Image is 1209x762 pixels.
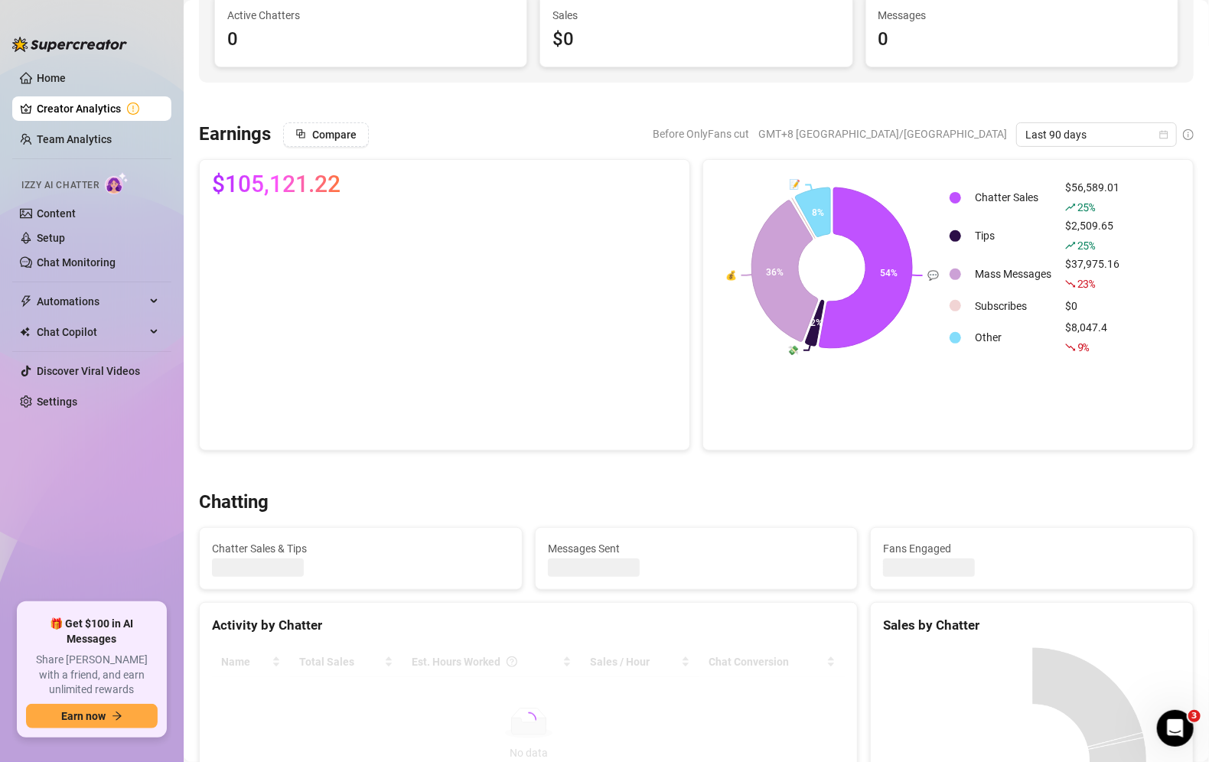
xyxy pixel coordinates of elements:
[1077,238,1095,252] span: 25 %
[227,7,514,24] span: Active Chatters
[1065,240,1076,251] span: rise
[883,540,1181,557] span: Fans Engaged
[883,615,1181,636] div: Sales by Chatter
[37,232,65,244] a: Setup
[212,615,845,636] div: Activity by Chatter
[1077,200,1095,214] span: 25 %
[969,256,1057,292] td: Mass Messages
[725,269,737,280] text: 💰
[789,178,800,190] text: 📝
[21,178,99,193] span: Izzy AI Chatter
[878,25,1165,54] div: 0
[552,7,839,24] span: Sales
[1065,217,1119,254] div: $2,509.65
[312,129,357,141] span: Compare
[969,319,1057,356] td: Other
[1065,342,1076,353] span: fall
[1065,179,1119,216] div: $56,589.01
[26,704,158,728] button: Earn nowarrow-right
[199,122,271,147] h3: Earnings
[37,133,112,145] a: Team Analytics
[37,320,145,344] span: Chat Copilot
[37,365,140,377] a: Discover Viral Videos
[1065,319,1119,356] div: $8,047.4
[1183,129,1194,140] span: info-circle
[26,653,158,698] span: Share [PERSON_NAME] with a friend, and earn unlimited rewards
[61,710,106,722] span: Earn now
[199,490,269,515] h3: Chatting
[787,344,799,356] text: 💸
[212,172,341,197] span: $105,121.22
[37,72,66,84] a: Home
[969,294,1057,317] td: Subscribes
[1188,710,1201,722] span: 3
[969,179,1057,216] td: Chatter Sales
[37,207,76,220] a: Content
[1065,298,1119,314] div: $0
[552,25,839,54] div: $0
[758,122,1007,145] span: GMT+8 [GEOGRAPHIC_DATA]/[GEOGRAPHIC_DATA]
[1077,276,1095,291] span: 23 %
[295,129,306,139] span: block
[12,37,127,52] img: logo-BBDzfeDw.svg
[1065,256,1119,292] div: $37,975.16
[548,540,846,557] span: Messages Sent
[37,256,116,269] a: Chat Monitoring
[1159,130,1168,139] span: calendar
[878,7,1165,24] span: Messages
[227,25,514,54] div: 0
[37,96,159,121] a: Creator Analytics exclamation-circle
[1065,278,1076,289] span: fall
[20,327,30,337] img: Chat Copilot
[521,712,536,728] span: loading
[112,711,122,721] span: arrow-right
[26,617,158,646] span: 🎁 Get $100 in AI Messages
[1065,202,1076,213] span: rise
[283,122,369,147] button: Compare
[37,289,145,314] span: Automations
[653,122,749,145] span: Before OnlyFans cut
[37,396,77,408] a: Settings
[105,172,129,194] img: AI Chatter
[969,217,1057,254] td: Tips
[20,295,32,308] span: thunderbolt
[927,269,939,281] text: 💬
[1025,123,1168,146] span: Last 90 days
[1077,340,1089,354] span: 9 %
[1157,710,1194,747] iframe: Intercom live chat
[212,540,510,557] span: Chatter Sales & Tips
